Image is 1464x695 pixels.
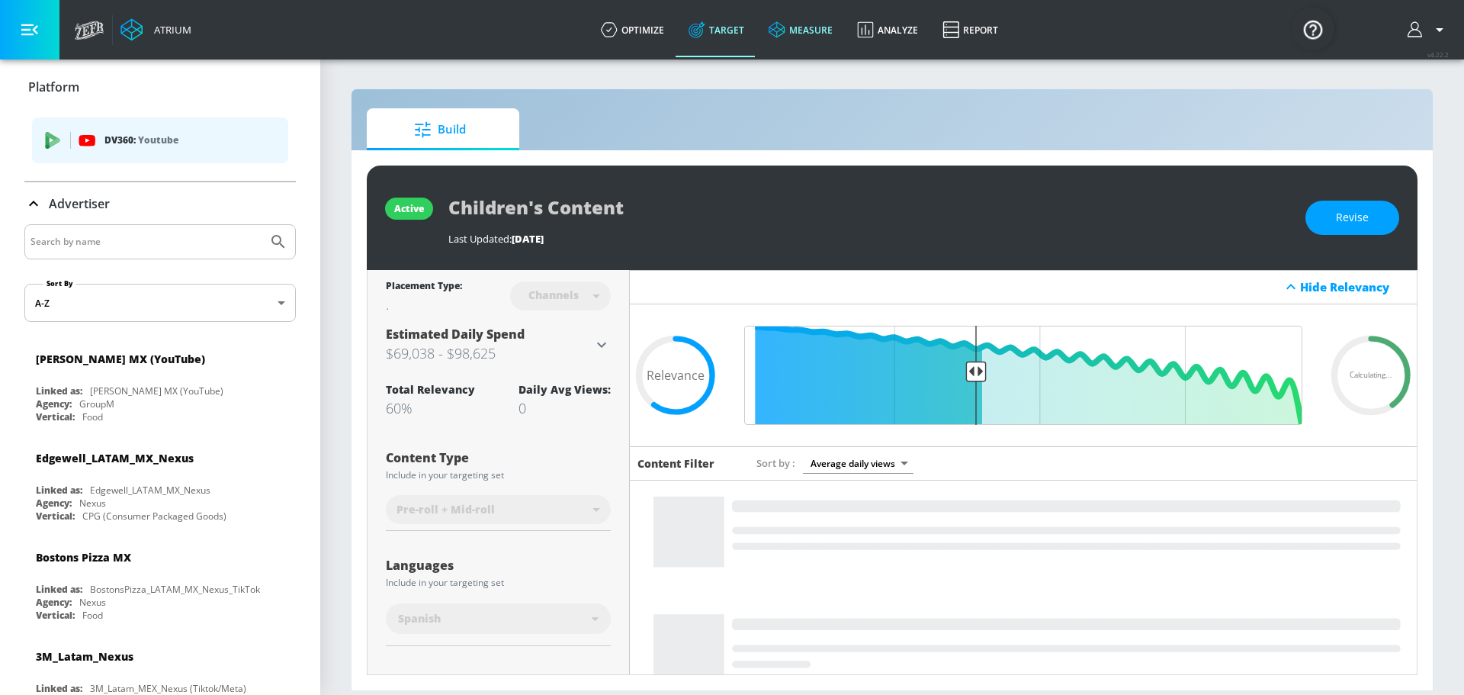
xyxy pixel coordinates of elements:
p: Advertiser [49,195,110,212]
div: Content Type [386,452,611,464]
span: Build [382,111,498,148]
div: Agency: [36,497,72,510]
div: Edgewell_LATAM_MX_NexusLinked as:Edgewell_LATAM_MX_NexusAgency:NexusVertical:CPG (Consumer Packag... [24,439,296,526]
div: Total Relevancy [386,382,475,397]
div: Include in your targeting set [386,578,611,587]
div: [PERSON_NAME] MX (YouTube) [36,352,205,366]
a: optimize [589,2,676,57]
div: Include in your targeting set [386,471,611,480]
a: measure [756,2,845,57]
div: Advertiser [24,182,296,225]
span: v 4.22.2 [1427,50,1449,59]
div: active [394,202,424,215]
div: Bostons Pizza MXLinked as:BostonsPizza_LATAM_MX_Nexus_TikTokAgency:NexusVertical:Food [24,539,296,626]
button: Open Resource Center [1292,8,1334,50]
div: Nexus [79,497,106,510]
span: Estimated Daily Spend [386,326,525,343]
h3: $69,038 - $98,625 [386,343,592,364]
label: Sort By [43,278,76,288]
div: Platform [24,66,296,108]
span: Relevance [647,369,705,381]
div: CPG (Consumer Packaged Goods) [82,510,226,523]
div: Channels [521,288,586,301]
div: Platform [24,108,296,181]
div: Edgewell_LATAM_MX_Nexus [90,484,210,497]
p: Youtube [138,132,178,148]
input: Search by name [30,232,262,252]
div: Placement Type: [386,279,462,295]
div: DV360: Youtube [32,117,288,163]
div: Linked as: [36,682,82,695]
ul: list of platforms [32,111,288,173]
a: Analyze [845,2,930,57]
div: Last Updated: [448,232,1290,246]
div: 3M_Latam_Nexus [36,649,133,664]
div: Vertical: [36,410,75,423]
div: Agency: [36,397,72,410]
div: Average daily views [803,453,913,474]
div: Linked as: [36,583,82,596]
p: DV360: [104,132,276,149]
span: [DATE] [512,232,544,246]
a: Atrium [120,18,191,41]
div: [PERSON_NAME] MX (YouTube)Linked as:[PERSON_NAME] MX (YouTube)Agency:GroupMVertical:Food [24,340,296,427]
div: Daily Avg Views: [518,382,611,397]
div: 60% [386,399,475,417]
div: 0 [518,399,611,417]
div: Nexus [79,596,106,609]
button: Revise [1305,201,1399,235]
div: 3M_Latam_MEX_Nexus (Tiktok/Meta) [90,682,246,695]
span: Sort by [756,456,795,470]
span: Calculating... [1350,372,1392,379]
input: Final Threshold [737,326,1310,425]
a: Report [930,2,1010,57]
span: Revise [1336,208,1369,227]
div: Vertical: [36,510,75,523]
div: Linked as: [36,484,82,497]
div: Hide Relevancy [630,270,1417,304]
div: Bostons Pizza MX [36,550,131,565]
span: Pre-roll + Mid-roll [396,502,495,517]
div: GroupM [79,397,114,410]
div: Languages [386,559,611,571]
span: Spanish [398,611,441,626]
div: A-Z [24,284,296,322]
div: Food [82,609,103,622]
a: Target [676,2,756,57]
div: Estimated Daily Spend$69,038 - $98,625 [386,326,611,364]
h6: Content Filter [637,456,714,471]
div: Hide Relevancy [1300,279,1408,294]
p: Platform [28,79,79,95]
div: BostonsPizza_LATAM_MX_Nexus_TikTok [90,583,260,596]
div: Edgewell_LATAM_MX_Nexus [36,451,194,465]
div: Spanish [386,603,611,634]
div: Atrium [148,23,191,37]
div: Agency: [36,596,72,609]
div: Food [82,410,103,423]
div: Linked as: [36,385,82,397]
div: Vertical: [36,609,75,622]
div: [PERSON_NAME] MX (YouTube) [90,385,223,397]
